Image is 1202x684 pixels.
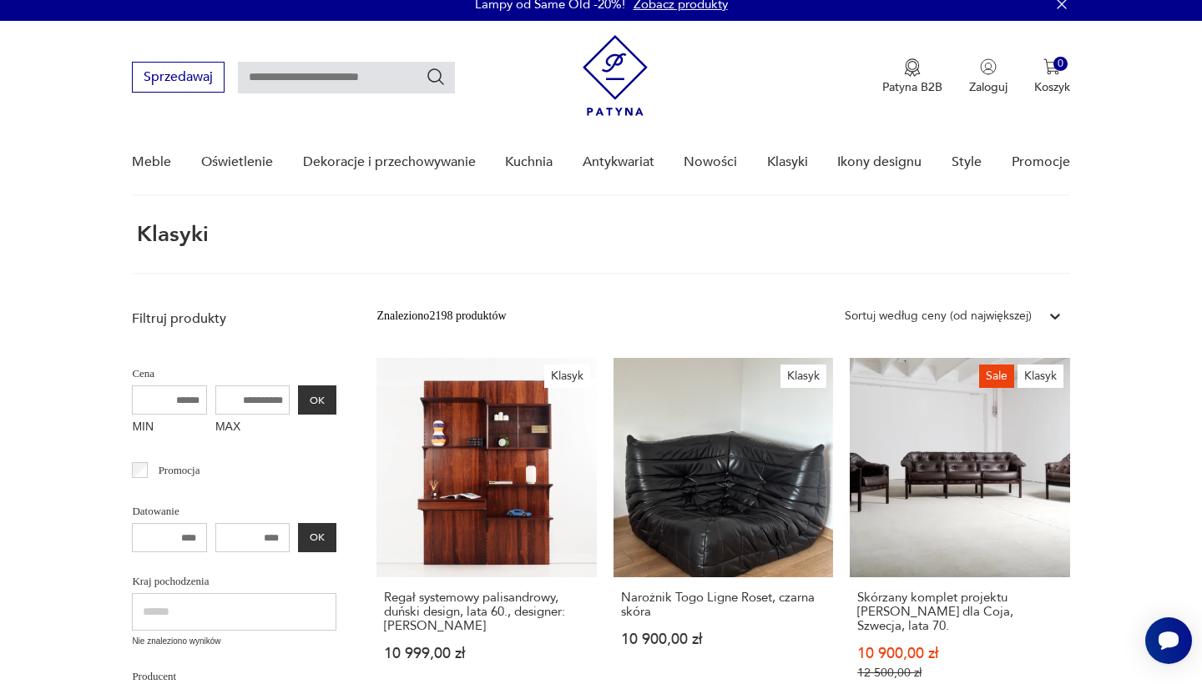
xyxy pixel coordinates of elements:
[857,646,1062,661] p: 10 900,00 zł
[583,35,648,116] img: Patyna - sklep z meblami i dekoracjami vintage
[969,58,1008,95] button: Zaloguj
[767,130,808,194] a: Klasyki
[583,130,654,194] a: Antykwariat
[857,666,1062,680] p: 12 500,00 zł
[621,632,826,646] p: 10 900,00 zł
[505,130,553,194] a: Kuchnia
[132,223,209,246] h1: Klasyki
[132,365,336,383] p: Cena
[1145,617,1192,664] iframe: Smartsupp widget button
[132,635,336,648] p: Nie znaleziono wyników
[1034,79,1070,95] p: Koszyk
[201,130,273,194] a: Oświetlenie
[384,646,588,661] p: 10 999,00 zł
[132,73,225,84] a: Sprzedawaj
[159,461,200,480] p: Promocja
[1043,58,1060,75] img: Ikona koszyka
[132,62,225,93] button: Sprzedawaj
[1012,130,1070,194] a: Promocje
[621,591,826,619] h3: Narożnik Togo Ligne Roset, czarna skóra
[980,58,997,75] img: Ikonka użytkownika
[132,309,336,328] p: Filtruj produkty
[837,130,922,194] a: Ikony designu
[882,58,942,95] button: Patyna B2B
[1053,57,1068,71] div: 0
[882,58,942,95] a: Ikona medaluPatyna B2B
[215,415,290,441] label: MAX
[132,415,207,441] label: MIN
[426,67,446,87] button: Szukaj
[969,79,1008,95] p: Zaloguj
[132,502,336,521] p: Datowanie
[952,130,982,194] a: Style
[845,307,1032,325] div: Sortuj według ceny (od największej)
[882,79,942,95] p: Patyna B2B
[376,307,506,325] div: Znaleziono 2198 produktów
[303,130,476,194] a: Dekoracje i przechowywanie
[1034,58,1070,95] button: 0Koszyk
[132,130,171,194] a: Meble
[684,130,737,194] a: Nowości
[132,572,336,591] p: Kraj pochodzenia
[298,385,336,415] button: OK
[384,591,588,633] h3: Regał systemowy palisandrowy, duński design, lata 60., designer: [PERSON_NAME]
[857,591,1062,633] h3: Skórzany komplet projektu [PERSON_NAME] dla Coja, Szwecja, lata 70.
[904,58,921,77] img: Ikona medalu
[298,523,336,552] button: OK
